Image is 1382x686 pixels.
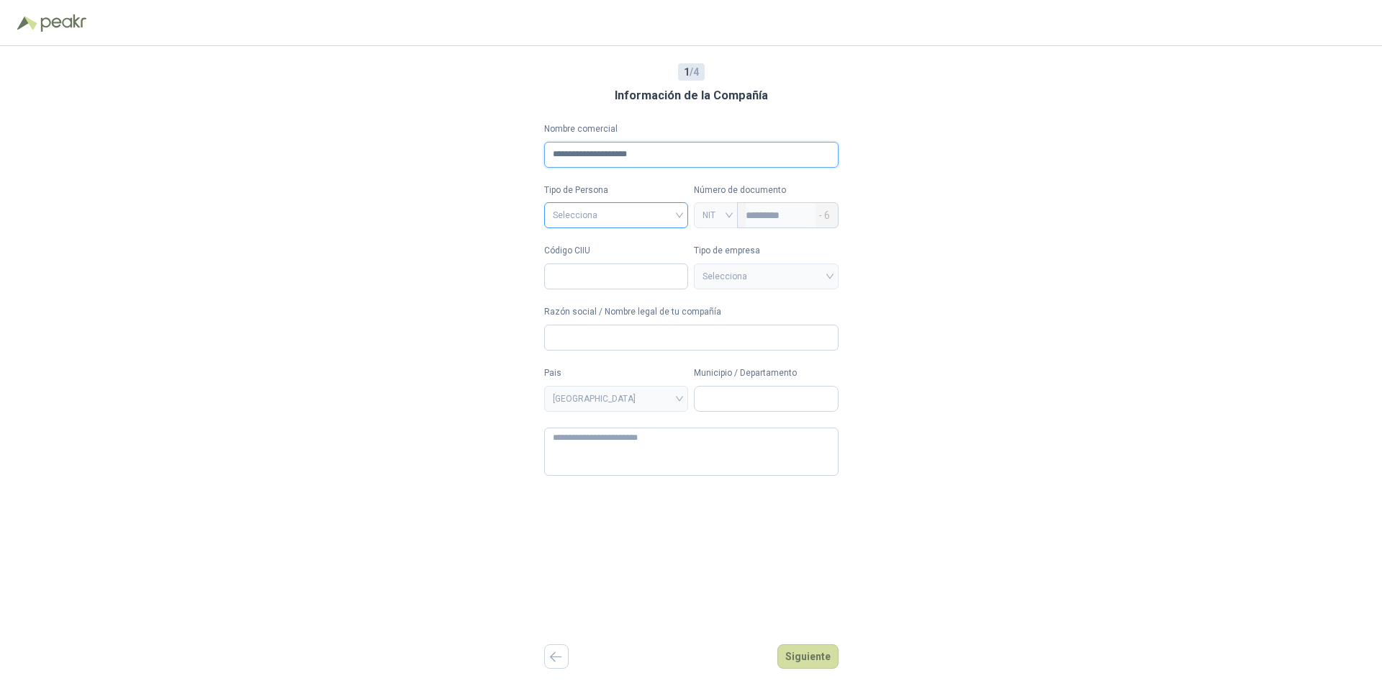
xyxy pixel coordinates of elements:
label: Pais [544,366,689,380]
h3: Información de la Compañía [615,86,768,105]
label: Tipo de empresa [694,244,839,258]
label: Tipo de Persona [544,184,689,197]
label: Código CIIU [544,244,689,258]
button: Siguiente [777,644,839,669]
label: Razón social / Nombre legal de tu compañía [544,305,839,319]
span: COLOMBIA [553,388,680,410]
span: NIT [703,204,729,226]
img: Logo [17,16,37,30]
span: / 4 [684,64,699,80]
label: Municipio / Departamento [694,366,839,380]
p: Número de documento [694,184,839,197]
span: - 6 [818,203,830,227]
img: Peakr [40,14,86,32]
b: 1 [684,66,690,78]
label: Nombre comercial [544,122,839,136]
